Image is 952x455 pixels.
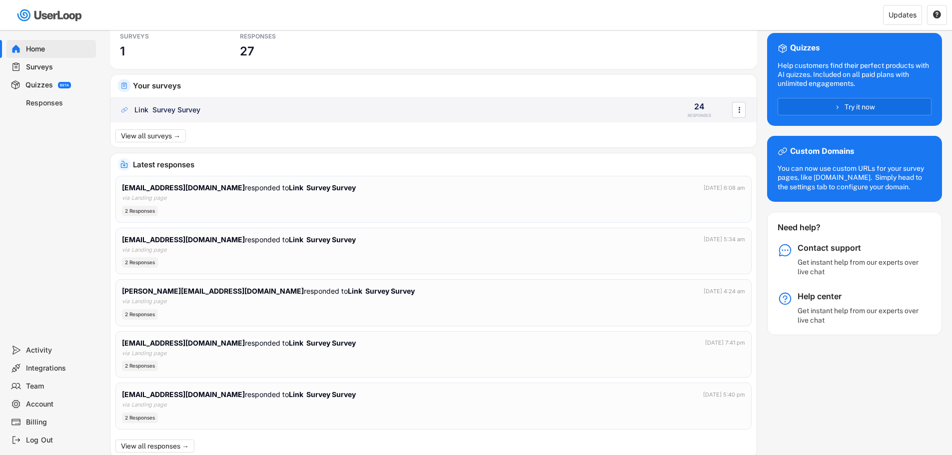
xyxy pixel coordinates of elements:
[115,129,186,142] button: View all surveys →
[845,103,875,110] span: Try it now
[778,98,932,115] button: Try it now
[240,43,254,59] h3: 27
[734,102,744,117] button: 
[703,391,745,399] div: [DATE] 5:40 pm
[60,83,69,87] div: BETA
[348,287,415,295] strong: Link Survey Survey
[26,364,92,373] div: Integrations
[704,235,745,244] div: [DATE] 5:34 am
[704,184,745,192] div: [DATE] 6:08 am
[933,10,941,19] text: 
[122,246,129,254] div: via
[133,161,749,168] div: Latest responses
[120,32,210,40] div: SURVEYS
[134,105,200,115] div: Link Survey Survey
[798,243,923,253] div: Contact support
[122,182,356,193] div: responded to
[122,206,158,216] div: 2 Responses
[122,389,356,400] div: responded to
[133,82,749,89] div: Your surveys
[705,339,745,347] div: [DATE] 7:41 pm
[289,235,356,244] strong: Link Survey Survey
[122,235,245,244] strong: [EMAIL_ADDRESS][DOMAIN_NAME]
[790,43,820,53] div: Quizzes
[26,400,92,409] div: Account
[122,349,129,358] div: via
[131,194,166,202] div: Landing page
[688,113,711,118] div: RESPONSES
[26,382,92,391] div: Team
[798,258,923,276] div: Get instant help from our experts over live chat
[289,390,356,399] strong: Link Survey Survey
[26,346,92,355] div: Activity
[778,164,932,191] div: You can now use custom URLs for your survey pages, like [DOMAIN_NAME]. Simply head to the setting...
[933,10,942,19] button: 
[115,440,194,453] button: View all responses →
[26,44,92,54] div: Home
[122,286,415,296] div: responded to
[15,5,85,25] img: userloop-logo-01.svg
[122,309,158,320] div: 2 Responses
[778,61,932,88] div: Help customers find their perfect products with AI quizzes. Included on all paid plans with unlim...
[122,194,129,202] div: via
[122,361,158,371] div: 2 Responses
[120,161,128,168] img: IncomingMajor.svg
[26,418,92,427] div: Billing
[122,257,158,268] div: 2 Responses
[240,32,330,40] div: RESPONSES
[122,297,129,306] div: via
[289,183,356,192] strong: Link Survey Survey
[122,234,356,245] div: responded to
[798,306,923,324] div: Get instant help from our experts over live chat
[790,146,854,157] div: Custom Domains
[704,287,745,296] div: [DATE] 4:24 am
[122,413,158,423] div: 2 Responses
[131,349,166,358] div: Landing page
[122,339,245,347] strong: [EMAIL_ADDRESS][DOMAIN_NAME]
[694,101,705,112] div: 24
[738,104,740,115] text: 
[25,80,53,90] div: Quizzes
[122,401,129,409] div: via
[778,222,847,233] div: Need help?
[26,98,92,108] div: Responses
[26,62,92,72] div: Surveys
[131,297,166,306] div: Landing page
[122,338,356,348] div: responded to
[289,339,356,347] strong: Link Survey Survey
[122,287,304,295] strong: [PERSON_NAME][EMAIL_ADDRESS][DOMAIN_NAME]
[798,291,923,302] div: Help center
[26,436,92,445] div: Log Out
[122,390,245,399] strong: [EMAIL_ADDRESS][DOMAIN_NAME]
[122,183,245,192] strong: [EMAIL_ADDRESS][DOMAIN_NAME]
[131,401,166,409] div: Landing page
[120,43,125,59] h3: 1
[889,11,917,18] div: Updates
[131,246,166,254] div: Landing page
